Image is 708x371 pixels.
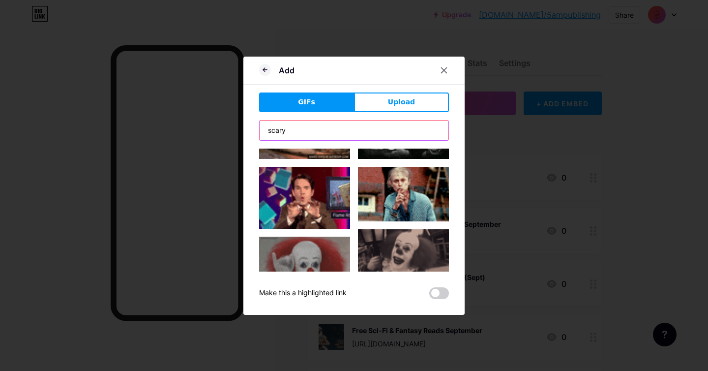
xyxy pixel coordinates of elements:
div: Make this a highlighted link [259,287,347,299]
img: Gihpy [358,167,449,221]
img: Gihpy [259,167,350,229]
input: Search [260,121,448,140]
button: Upload [354,93,449,112]
span: GIFs [298,97,315,107]
button: GIFs [259,93,354,112]
img: Gihpy [358,229,449,280]
span: Upload [388,97,415,107]
img: Gihpy [259,237,350,291]
div: Add [279,64,295,76]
